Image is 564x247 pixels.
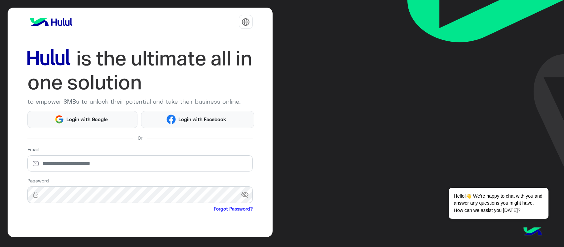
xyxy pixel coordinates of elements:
[64,116,110,123] span: Login with Google
[27,191,44,198] img: lock
[55,115,64,124] img: Google
[214,205,253,212] a: Forgot Password?
[167,115,176,124] img: Facebook
[242,18,250,26] img: tab
[27,46,253,95] img: hululLoginTitle_EN.svg
[27,97,253,106] p: to empower SMBs to unlock their potential and take their business online.
[241,189,253,201] span: visibility_off
[27,214,128,240] iframe: reCAPTCHA
[521,221,544,244] img: hulul-logo.png
[27,15,75,28] img: logo
[27,111,138,128] button: Login with Google
[176,116,229,123] span: Login with Facebook
[449,188,548,219] span: Hello!👋 We're happy to chat with you and answer any questions you might have. How can we assist y...
[27,160,44,167] img: email
[138,134,142,141] span: Or
[27,177,49,184] label: Password
[141,111,254,128] button: Login with Facebook
[27,146,39,153] label: Email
